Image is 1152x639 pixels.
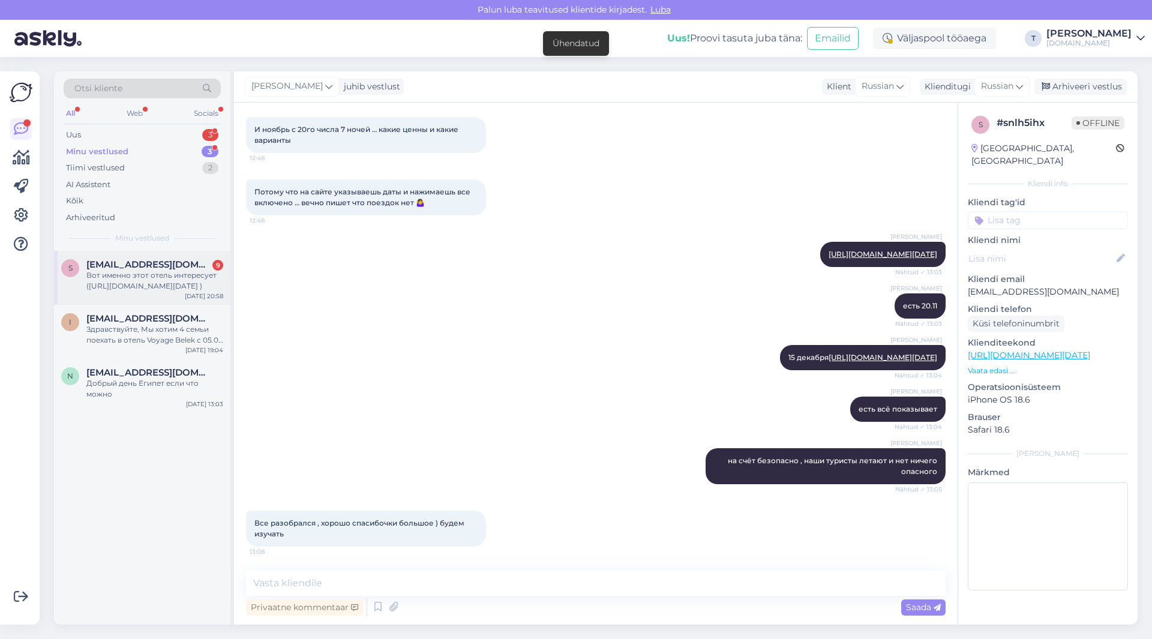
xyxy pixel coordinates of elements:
span: Saada [906,602,941,613]
span: 13:08 [250,547,295,556]
img: Askly Logo [10,81,32,104]
div: AI Assistent [66,179,110,191]
div: Küsi telefoninumbrit [968,316,1064,332]
span: И ноябрь с 20го числа 7 ночей … какие ценны и какие варианты [254,125,460,145]
span: 15 декабря [788,353,937,362]
span: Otsi kliente [74,82,122,95]
span: [PERSON_NAME] [890,284,942,293]
div: [GEOGRAPHIC_DATA], [GEOGRAPHIC_DATA] [971,142,1116,167]
span: Потому что на сайте указываешь даты и нажимаешь все включено … вечно пишет что поездок нет 🤷‍♀️ [254,187,472,207]
span: есть всё показывает [859,404,937,413]
div: Arhiveeritud [66,212,115,224]
div: Добрый день Египет если что можно [86,378,223,400]
span: [PERSON_NAME] [890,439,942,448]
div: 3 [202,129,218,141]
a: [URL][DOMAIN_NAME][DATE] [829,250,937,259]
span: I [69,317,71,326]
div: [DOMAIN_NAME] [1046,38,1132,48]
span: Все разобрался , хорошо спасибочки большое ) будем изучать [254,518,466,538]
span: Nähtud ✓ 13:05 [895,485,942,494]
div: Proovi tasuta juba täna: [667,31,802,46]
div: Ühendatud [553,37,599,50]
span: Nähtud ✓ 13:04 [895,371,942,380]
a: [URL][DOMAIN_NAME][DATE] [968,350,1090,361]
div: 2 [202,162,218,174]
div: Kliendi info [968,178,1128,189]
div: [DATE] 19:04 [185,346,223,355]
span: Nähtud ✓ 13:03 [895,319,942,328]
a: [URL][DOMAIN_NAME][DATE] [829,353,937,362]
p: Kliendi telefon [968,303,1128,316]
p: iPhone OS 18.6 [968,394,1128,406]
div: 3 [202,146,218,158]
div: Klienditugi [920,80,971,93]
div: Tiimi vestlused [66,162,125,174]
span: Nähtud ✓ 13:03 [895,268,942,277]
span: [PERSON_NAME] [890,335,942,344]
span: Info@europellet.ee [86,313,211,324]
div: Privaatne kommentaar [246,599,363,616]
p: Märkmed [968,466,1128,479]
span: [PERSON_NAME] [890,232,942,241]
span: Luba [647,4,674,15]
div: Arhiveeri vestlus [1034,79,1127,95]
span: niedrupem@inbox.lv [86,367,211,378]
a: [PERSON_NAME][DOMAIN_NAME] [1046,29,1145,48]
div: Вот именно этот отель интересует ([URL][DOMAIN_NAME][DATE] ) [86,270,223,292]
p: Operatsioonisüsteem [968,381,1128,394]
input: Lisa nimi [968,252,1114,265]
div: Kõik [66,195,83,207]
div: Minu vestlused [66,146,128,158]
p: Klienditeekond [968,337,1128,349]
div: # snlh5ihx [997,116,1072,130]
p: Kliendi tag'id [968,196,1128,209]
span: 12:48 [250,216,295,225]
span: s [979,120,983,129]
div: Socials [191,106,221,121]
div: All [64,106,77,121]
span: есть 20.11 [903,301,937,310]
span: Offline [1072,116,1124,130]
p: Brauser [968,411,1128,424]
p: Safari 18.6 [968,424,1128,436]
button: Emailid [807,27,859,50]
div: 9 [212,260,223,271]
div: Uus [66,129,81,141]
div: [PERSON_NAME] [968,448,1128,459]
span: srgjvy@gmail.com [86,259,211,270]
span: Nähtud ✓ 13:04 [895,422,942,431]
span: 12:48 [250,154,295,163]
span: [PERSON_NAME] [890,387,942,396]
div: Web [124,106,145,121]
div: T [1025,30,1042,47]
span: на счёт безопасно , наши туристы летают и нет ничего опасного [728,456,939,476]
p: Vaata edasi ... [968,365,1128,376]
span: s [68,263,73,272]
p: [EMAIL_ADDRESS][DOMAIN_NAME] [968,286,1128,298]
p: Kliendi email [968,273,1128,286]
p: Kliendi nimi [968,234,1128,247]
span: Minu vestlused [115,233,169,244]
span: Russian [862,80,894,93]
span: n [67,371,73,380]
div: [DATE] 20:58 [185,292,223,301]
span: [PERSON_NAME] [251,80,323,93]
span: Russian [981,80,1013,93]
div: Klient [822,80,851,93]
div: Väljaspool tööaega [873,28,996,49]
div: [DATE] 13:03 [186,400,223,409]
div: [PERSON_NAME] [1046,29,1132,38]
input: Lisa tag [968,211,1128,229]
div: Здравствуйте, Мы хотим 4 семьи поехать в отель Voyage Belek с 05.06 [DATE] номера в главном здани... [86,324,223,346]
div: juhib vestlust [339,80,400,93]
b: Uus! [667,32,690,44]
